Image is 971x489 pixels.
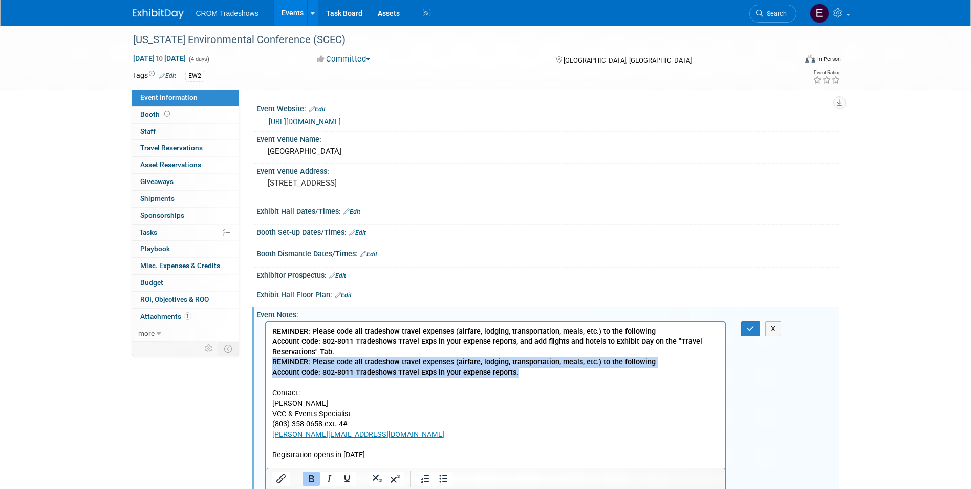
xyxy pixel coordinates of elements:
[162,110,172,118] span: Booth not reserved yet
[132,292,239,308] a: ROI, Objectives & ROO
[184,312,191,320] span: 1
[140,312,191,320] span: Attachments
[133,54,186,63] span: [DATE] [DATE]
[140,295,209,303] span: ROI, Objectives & ROO
[303,472,320,486] button: Bold
[256,101,839,114] div: Event Website:
[140,194,175,202] span: Shipments
[736,53,841,69] div: Event Format
[320,472,338,486] button: Italic
[132,174,239,190] a: Giveaways
[813,70,840,75] div: Event Rating
[140,160,201,169] span: Asset Reservations
[256,307,839,320] div: Event Notes:
[155,54,164,63] span: to
[140,261,220,270] span: Misc. Expenses & Credits
[343,208,360,215] a: Edit
[140,110,172,118] span: Booth
[386,472,404,486] button: Superscript
[196,9,258,17] span: CROM Tradeshows
[268,178,488,188] pre: [STREET_ADDRESS]
[132,241,239,257] a: Playbook
[313,54,374,65] button: Committed
[139,228,157,236] span: Tasks
[817,55,841,63] div: In-Person
[200,342,218,355] td: Personalize Event Tab Strip
[132,208,239,224] a: Sponsorships
[132,309,239,325] a: Attachments1
[269,117,341,126] a: [URL][DOMAIN_NAME]
[256,203,839,217] div: Exhibit Hall Dates/Times:
[132,325,239,342] a: more
[810,4,829,23] img: Emily Williams
[256,164,839,176] div: Event Venue Address:
[188,56,209,63] span: (4 days)
[256,132,839,145] div: Event Venue Name:
[132,124,239,140] a: Staff
[256,268,839,281] div: Exhibitor Prospectus:
[140,177,174,186] span: Giveaways
[360,251,377,258] a: Edit
[805,55,815,63] img: Format-Inperson.png
[140,93,198,101] span: Event Information
[132,107,239,123] a: Booth
[132,275,239,291] a: Budget
[338,472,356,486] button: Underline
[335,292,352,299] a: Edit
[140,127,156,135] span: Staff
[133,70,176,82] td: Tags
[417,472,434,486] button: Numbered list
[140,144,203,152] span: Travel Reservations
[132,90,239,106] a: Event Information
[272,472,290,486] button: Insert/edit link
[256,246,839,259] div: Booth Dismantle Dates/Times:
[132,258,239,274] a: Misc. Expenses & Credits
[256,225,839,238] div: Booth Set-up Dates/Times:
[132,191,239,207] a: Shipments
[132,157,239,173] a: Asset Reservations
[132,225,239,241] a: Tasks
[159,72,176,79] a: Edit
[130,31,781,49] div: [US_STATE] Environmental Conference (SCEC)
[138,329,155,337] span: more
[140,244,170,253] span: Playbook
[329,272,346,279] a: Edit
[435,472,452,486] button: Bullet list
[132,140,239,156] a: Travel Reservations
[763,10,787,17] span: Search
[140,211,184,219] span: Sponsorships
[264,144,831,159] div: [GEOGRAPHIC_DATA]
[369,472,386,486] button: Subscript
[749,5,796,23] a: Search
[218,342,239,355] td: Toggle Event Tabs
[140,278,163,287] span: Budget
[185,71,204,81] div: EW2
[349,229,366,236] a: Edit
[133,9,184,19] img: ExhibitDay
[256,287,839,300] div: Exhibit Hall Floor Plan:
[765,321,782,336] button: X
[309,106,326,113] a: Edit
[564,56,692,64] span: [GEOGRAPHIC_DATA], [GEOGRAPHIC_DATA]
